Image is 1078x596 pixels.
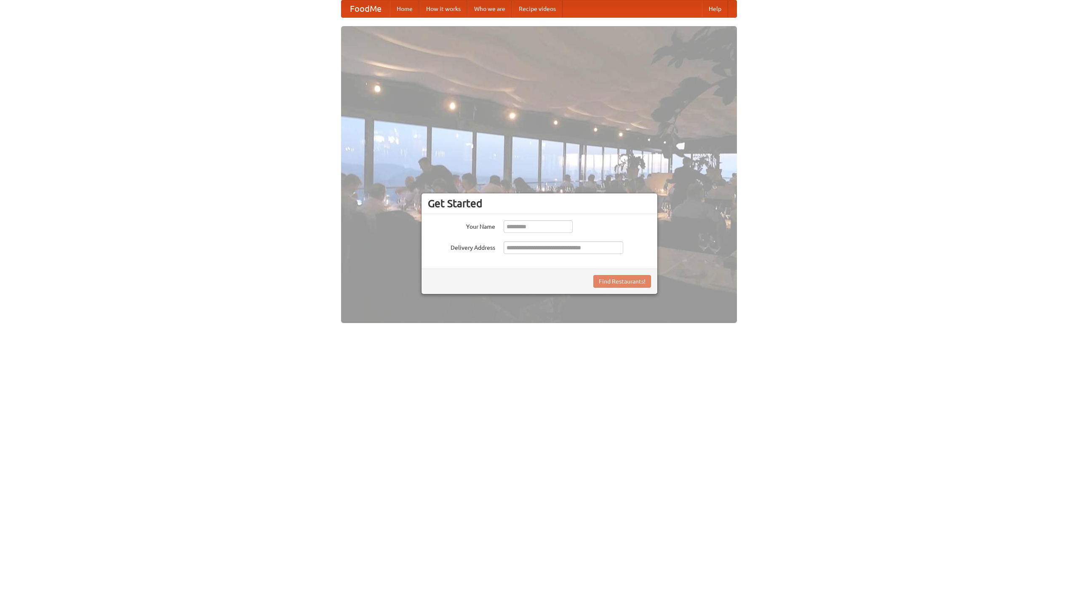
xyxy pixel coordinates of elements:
label: Delivery Address [428,241,495,252]
a: Recipe videos [512,0,563,17]
a: How it works [419,0,467,17]
a: Help [702,0,728,17]
h3: Get Started [428,197,651,210]
button: Find Restaurants! [593,275,651,288]
a: Home [390,0,419,17]
label: Your Name [428,220,495,231]
a: FoodMe [342,0,390,17]
a: Who we are [467,0,512,17]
